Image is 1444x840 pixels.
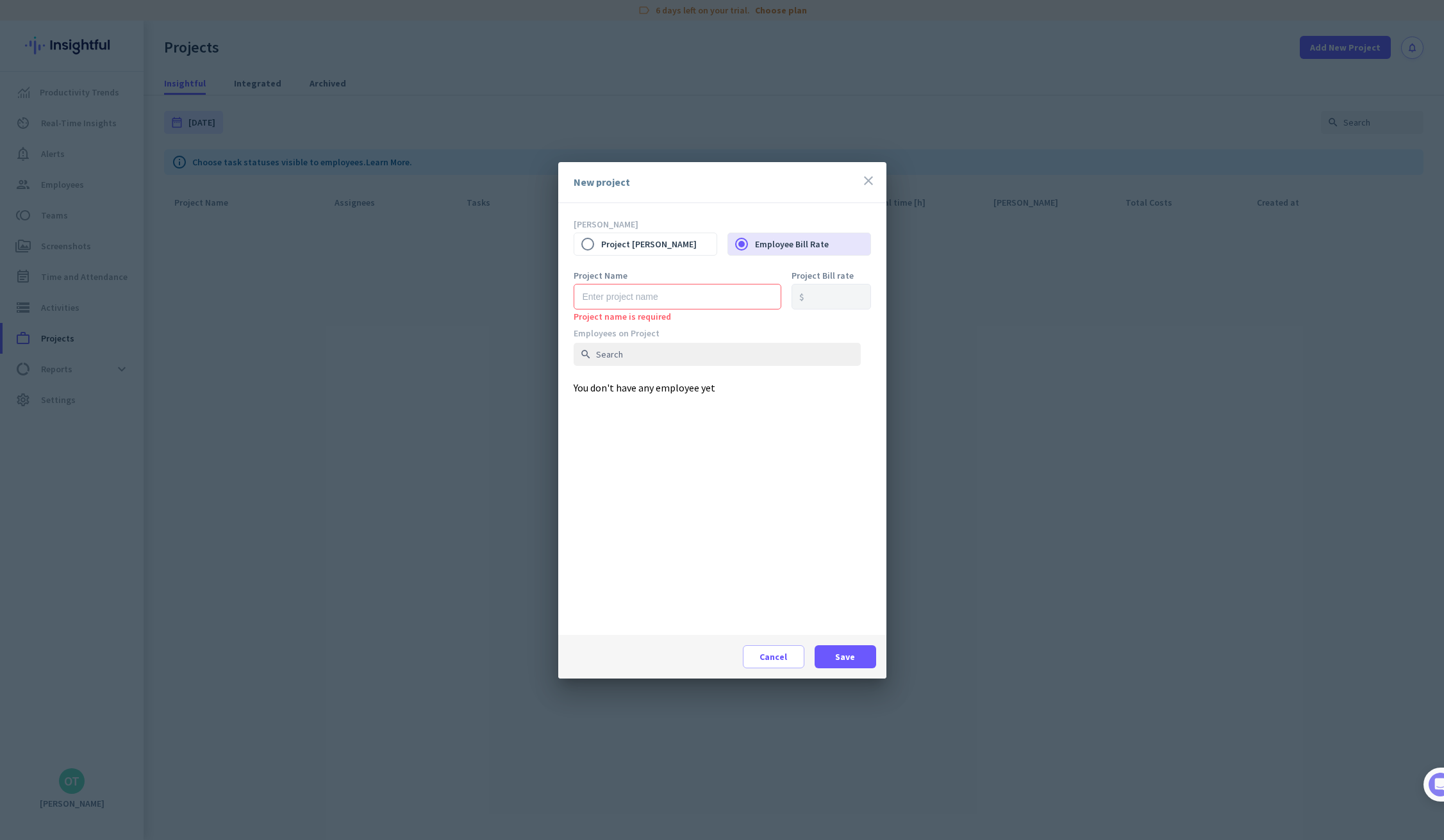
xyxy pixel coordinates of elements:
[799,292,804,301] div: $
[574,327,861,339] div: Employees on Project
[574,177,630,187] div: New project
[792,271,871,280] label: Project Bill rate
[574,311,671,322] span: Project name is required
[580,349,592,360] i: search
[601,231,717,258] label: Project [PERSON_NAME]
[861,173,876,188] i: close
[743,645,804,668] button: Cancel
[574,284,781,309] input: Enter project name
[815,645,876,668] button: Save
[574,343,861,366] input: Search
[755,231,870,258] label: Employee Bill Rate
[835,650,855,663] span: Save
[574,218,871,230] p: [PERSON_NAME]
[759,650,787,663] span: Cancel
[574,271,781,280] label: Project Name
[574,327,871,635] div: You don't have any employee yet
